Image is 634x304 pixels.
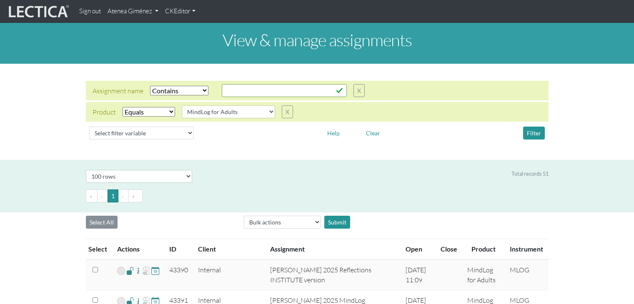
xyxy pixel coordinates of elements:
span: Add VCoLs [117,266,125,276]
button: Help [323,127,343,140]
th: Instrument [505,239,548,260]
div: Product [93,107,116,117]
span: Access List [126,266,134,275]
td: [PERSON_NAME] 2025 Reflections INSTITUTE version [265,259,401,290]
button: Select All [86,216,118,229]
th: Close [436,239,462,260]
td: [DATE] 11:09 [401,259,435,290]
div: Total records 51 [511,170,549,178]
th: Select [86,239,112,260]
a: Sign out [76,3,104,20]
div: Assignment name [93,86,143,96]
button: X [282,105,293,118]
a: Help [323,128,343,136]
button: Clear [362,127,384,140]
ul: Pagination [86,189,549,202]
span: Assignment Details [134,266,142,276]
div: Submit [324,216,350,229]
th: ID [164,239,193,260]
span: Update close date [151,266,159,275]
button: Filter [523,127,545,140]
a: CKEditor [162,3,199,20]
button: X [353,84,365,97]
th: Open [401,239,435,260]
td: Internal [193,259,265,290]
button: Go to page 1 [108,189,118,202]
img: lecticalive [7,4,69,20]
span: Re-open Assignment [142,266,150,276]
th: Product [462,239,505,260]
td: MLOG [505,259,548,290]
a: Atenea Giménez [104,3,162,20]
td: MindLog for Adults [462,259,505,290]
td: 43390 [164,259,193,290]
th: Assignment [265,239,401,260]
th: Client [193,239,265,260]
th: Actions [112,239,164,260]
